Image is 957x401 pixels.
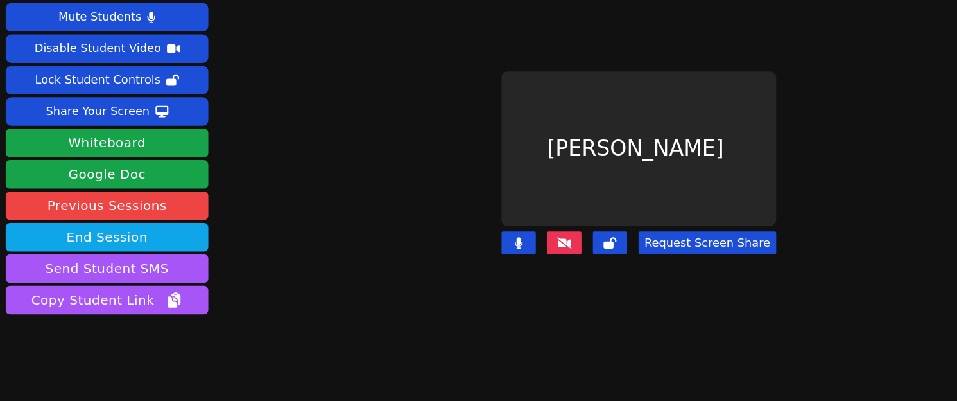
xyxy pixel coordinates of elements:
[574,249,698,269] button: Request Screen Share
[31,74,144,94] div: Disable Student Video
[5,128,187,154] button: Share Your Screen
[28,301,164,319] span: Copy Student Link
[5,269,187,295] button: Send Student SMS
[5,213,187,238] a: Previous Sessions
[53,46,127,66] div: Mute Students
[5,4,187,40] span: Scheduled time is complete.
[41,130,135,151] div: Share Your Screen
[5,241,187,267] button: End Session
[5,156,187,182] button: Whiteboard
[5,298,187,323] button: Copy Student Link
[5,71,187,97] button: Disable Student Video
[451,105,698,244] div: [PERSON_NAME]
[31,102,144,123] div: Lock Student Controls
[5,184,187,210] a: Google Doc
[5,43,187,69] button: Mute Students
[5,100,187,125] button: Lock Student Controls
